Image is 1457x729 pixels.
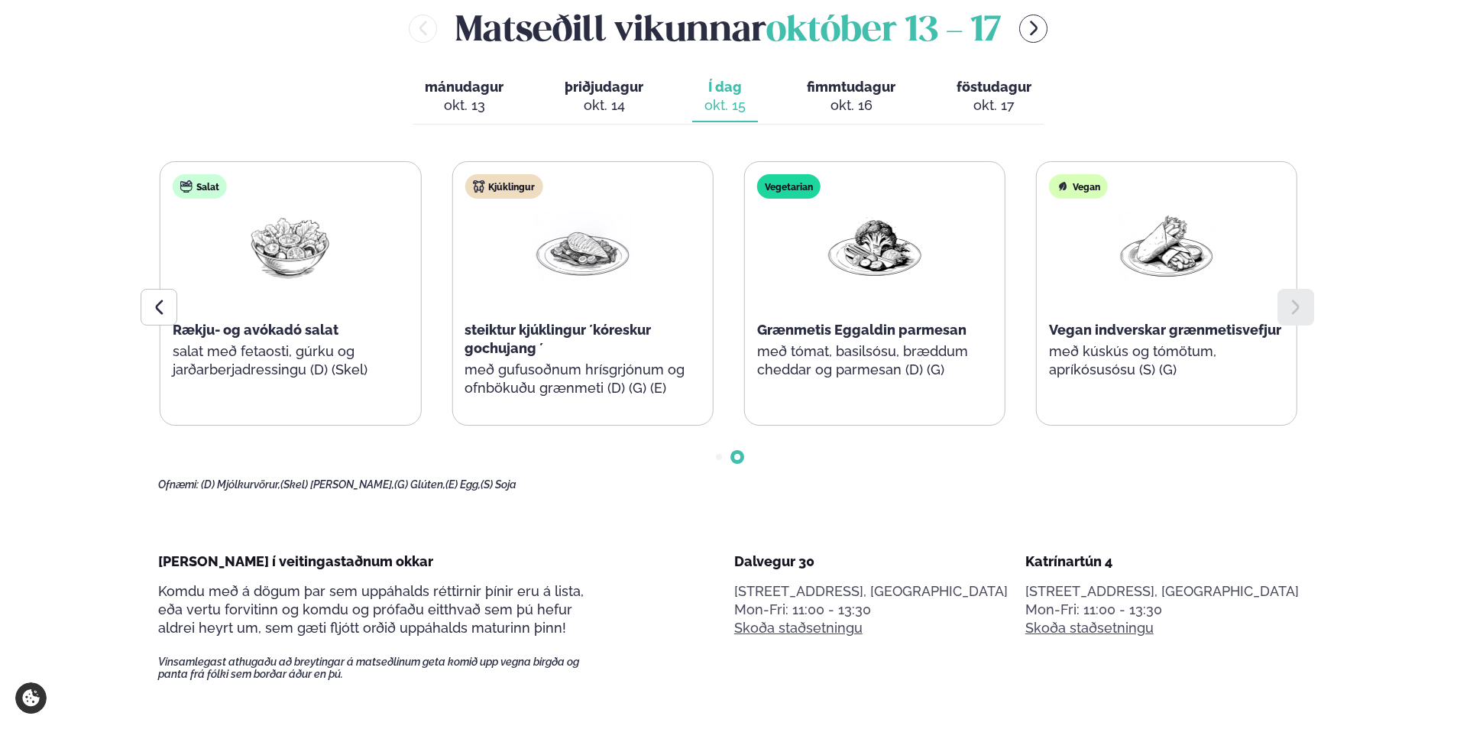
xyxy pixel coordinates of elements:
[734,552,1008,571] div: Dalvegur 30
[158,656,606,680] span: Vinsamlegast athugaðu að breytingar á matseðlinum geta komið upp vegna birgða og panta frá fólki ...
[173,342,408,379] p: salat með fetaosti, gúrku og jarðarberjadressingu (D) (Skel)
[734,454,740,460] span: Go to slide 2
[734,582,1008,601] p: [STREET_ADDRESS], [GEOGRAPHIC_DATA]
[158,583,584,636] span: Komdu með á dögum þar sem uppáhalds réttirnir þínir eru á lista, eða vertu forvitinn og komdu og ...
[180,180,193,193] img: salad.svg
[1057,180,1069,193] img: Vegan.svg
[413,72,516,122] button: mánudagur okt. 13
[807,79,895,95] span: fimmtudagur
[394,478,445,491] span: (G) Glúten,
[734,619,863,637] a: Skoða staðsetningu
[465,361,700,397] p: með gufusoðnum hrísgrjónum og ofnbökuðu grænmeti (D) (G) (E)
[533,211,631,282] img: Chicken-breast.png
[826,211,924,282] img: Vegan.png
[757,174,821,199] div: Vegetarian
[465,322,651,356] span: steiktur kjúklingur ´kóreskur gochujang ´
[757,342,992,379] p: með tómat, basilsósu, bræddum cheddar og parmesan (D) (G)
[552,72,656,122] button: þriðjudagur okt. 14
[1025,619,1154,637] a: Skoða staðsetningu
[1049,322,1281,338] span: Vegan indverskar grænmetisvefjur
[425,96,503,115] div: okt. 13
[807,96,895,115] div: okt. 16
[704,78,746,96] span: Í dag
[201,478,280,491] span: (D) Mjólkurvörur,
[704,96,746,115] div: okt. 15
[1118,211,1216,282] img: Wraps.png
[158,553,433,569] span: [PERSON_NAME] í veitingastaðnum okkar
[957,96,1031,115] div: okt. 17
[280,478,394,491] span: (Skel) [PERSON_NAME],
[766,15,1001,48] span: október 13 - 17
[957,79,1031,95] span: föstudagur
[716,454,722,460] span: Go to slide 1
[425,79,503,95] span: mánudagur
[481,478,516,491] span: (S) Soja
[692,72,758,122] button: Í dag okt. 15
[1025,601,1299,619] div: Mon-Fri: 11:00 - 13:30
[15,682,47,714] a: Cookie settings
[944,72,1044,122] button: föstudagur okt. 17
[241,211,339,282] img: Salad.png
[565,79,643,95] span: þriðjudagur
[455,3,1001,53] h2: Matseðill vikunnar
[472,180,484,193] img: chicken.svg
[1019,15,1047,43] button: menu-btn-right
[173,174,227,199] div: Salat
[465,174,542,199] div: Kjúklingur
[1049,342,1284,379] p: með kúskús og tómötum, apríkósusósu (S) (G)
[795,72,908,122] button: fimmtudagur okt. 16
[1025,552,1299,571] div: Katrínartún 4
[1025,582,1299,601] p: [STREET_ADDRESS], [GEOGRAPHIC_DATA]
[158,478,199,491] span: Ofnæmi:
[409,15,437,43] button: menu-btn-left
[173,322,338,338] span: Rækju- og avókadó salat
[757,322,966,338] span: Grænmetis Eggaldin parmesan
[445,478,481,491] span: (E) Egg,
[734,601,1008,619] div: Mon-Fri: 11:00 - 13:30
[565,96,643,115] div: okt. 14
[1049,174,1108,199] div: Vegan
